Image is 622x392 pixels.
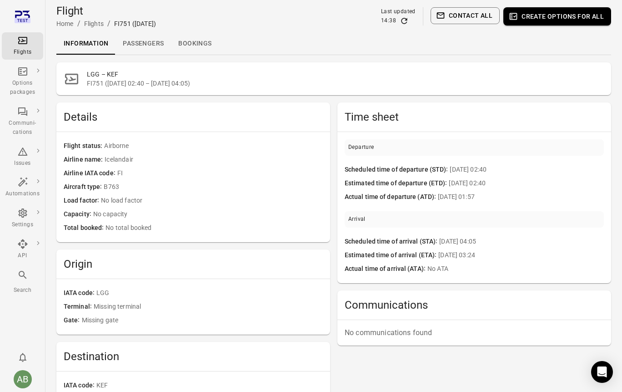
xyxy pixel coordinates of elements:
span: LGG [96,288,323,298]
span: Missing gate [82,316,323,326]
button: Create options for all [503,7,611,25]
span: Airline IATA code [64,168,117,178]
div: FI751 ([DATE]) [114,19,156,28]
div: Automations [5,189,40,199]
h2: Details [64,110,323,124]
div: Arrival [348,215,366,224]
button: Search [2,267,43,297]
nav: Breadcrumbs [56,18,156,29]
a: Passengers [115,33,171,55]
span: Capacity [64,209,93,219]
span: Estimated time of arrival (ETA) [345,250,438,260]
a: Issues [2,143,43,171]
span: Scheduled time of departure (STD) [345,165,450,175]
button: Notifications [14,348,32,367]
h2: Time sheet [345,110,604,124]
div: AB [14,370,32,388]
span: No total booked [105,223,323,233]
span: Flight status [64,141,104,151]
div: Local navigation [56,33,611,55]
span: Load factor [64,196,101,206]
span: Actual time of departure (ATD) [345,192,438,202]
h2: Communications [345,298,604,312]
span: Estimated time of departure (ETD) [345,178,449,188]
span: Airline name [64,155,105,165]
span: No load factor [101,196,323,206]
button: Contact all [431,7,500,24]
div: Open Intercom Messenger [591,361,613,383]
span: KEF [96,381,323,391]
h2: Destination [64,349,323,364]
span: IATA code [64,288,96,298]
li: / [107,18,110,29]
div: Departure [348,143,374,152]
a: Communi-cations [2,103,43,140]
span: Actual time of arrival (ATA) [345,264,427,274]
a: Home [56,20,74,27]
span: [DATE] 04:05 [439,237,604,247]
div: API [5,251,40,260]
a: API [2,236,43,263]
span: Aircraft type [64,182,104,192]
span: Total booked [64,223,105,233]
div: Communi-cations [5,119,40,137]
h1: Flight [56,4,156,18]
button: Aslaug Bjarnadottir [10,367,35,392]
span: Gate [64,316,82,326]
a: Information [56,33,115,55]
a: Flights [84,20,104,27]
div: Search [5,286,40,295]
span: No ATA [427,264,604,274]
span: FI [117,168,323,178]
span: [DATE] 03:24 [438,250,604,260]
p: No communications found [345,327,604,338]
span: [DATE] 02:40 [450,165,604,175]
span: B763 [104,182,323,192]
h2: LGG – KEF [87,70,604,79]
span: IATA code [64,381,96,391]
span: No capacity [93,209,323,219]
div: Last updated [381,7,416,16]
span: Icelandair [105,155,323,165]
span: [DATE] 02:40 [449,178,604,188]
a: Settings [2,205,43,232]
span: Missing terminal [94,302,323,312]
div: Options packages [5,79,40,97]
div: Issues [5,159,40,168]
span: Terminal [64,302,94,312]
div: Settings [5,220,40,229]
a: Bookings [171,33,219,55]
span: Airborne [104,141,323,151]
button: Refresh data [400,16,409,25]
span: Scheduled time of arrival (STA) [345,237,439,247]
li: / [77,18,80,29]
a: Options packages [2,63,43,100]
div: 14:38 [381,16,396,25]
span: [DATE] 01:57 [438,192,604,202]
a: Automations [2,174,43,201]
a: Flights [2,32,43,60]
div: Flights [5,48,40,57]
h2: Origin [64,257,323,271]
span: FI751 ([DATE] 02:40 – [DATE] 04:05) [87,79,604,88]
